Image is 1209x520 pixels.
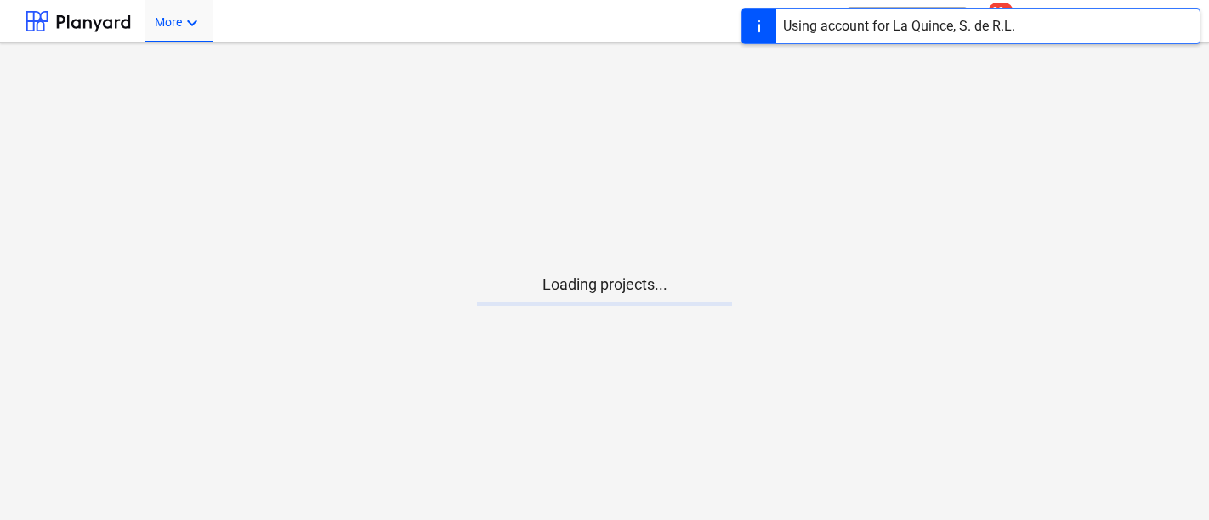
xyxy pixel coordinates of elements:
[182,13,202,33] i: keyboard_arrow_down
[783,16,1015,37] div: Using account for La Quince, S. de R.L.
[1124,438,1209,520] iframe: Chat Widget
[477,274,732,295] p: Loading projects...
